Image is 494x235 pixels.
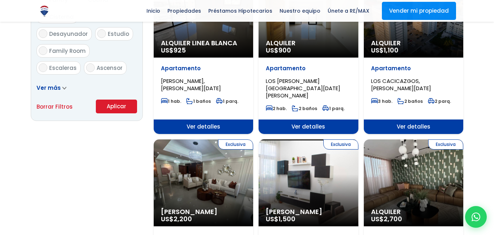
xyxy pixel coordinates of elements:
[39,29,47,38] input: Desayunador
[397,98,423,104] span: 2 baños
[86,63,95,72] input: Ascensor
[371,77,431,92] span: LOS CACICAZGOS, [PERSON_NAME][DATE]
[384,46,399,55] span: 1,100
[266,208,351,215] span: [PERSON_NAME]
[371,46,399,55] span: US$
[216,98,238,104] span: 1 parq.
[322,105,345,112] span: 1 parq.
[278,46,291,55] span: 900
[164,5,205,16] span: Propiedades
[161,46,186,55] span: US$
[259,119,358,134] span: Ver detalles
[186,98,211,104] span: 1 baños
[324,5,373,16] span: Únete a RE/MAX
[371,39,456,47] span: Alquiler
[49,30,88,38] span: Desayunador
[266,77,340,99] span: LOS [PERSON_NAME][GEOGRAPHIC_DATA][DATE][PERSON_NAME]
[161,214,192,223] span: US$
[174,214,192,223] span: 2,200
[276,5,324,16] span: Nuestro equipo
[37,84,67,92] a: Ver más
[108,30,129,38] span: Estudio
[37,102,73,111] a: Borrar Filtros
[154,119,253,134] span: Ver detalles
[143,5,164,16] span: Inicio
[161,208,246,215] span: [PERSON_NAME]
[39,63,47,72] input: Escaleras
[364,119,463,134] span: Ver detalles
[38,5,51,17] img: Logo de REMAX
[37,84,61,92] span: Ver más
[218,139,253,150] span: Exclusiva
[161,77,221,92] span: [PERSON_NAME], [PERSON_NAME][DATE]
[205,5,276,16] span: Préstamos Hipotecarios
[161,65,246,72] p: Apartamento
[382,2,456,20] a: Vender mi propiedad
[428,139,463,150] span: Exclusiva
[371,208,456,215] span: Alquiler
[96,100,137,113] button: Aplicar
[161,98,181,104] span: 1 hab.
[174,46,186,55] span: 925
[49,64,77,72] span: Escaleras
[266,105,287,112] span: 2 hab.
[266,39,351,47] span: Alquiler
[371,65,456,72] p: Apartamento
[97,64,123,72] span: Ascensor
[49,47,86,55] span: Family Room
[371,98,392,104] span: 3 hab.
[39,46,47,55] input: Family Room
[266,65,351,72] p: Apartamento
[278,214,295,223] span: 1,500
[428,98,451,104] span: 2 parq.
[323,139,358,150] span: Exclusiva
[371,214,402,223] span: US$
[384,214,402,223] span: 2,700
[97,29,106,38] input: Estudio
[161,39,246,47] span: Alquiler Linea Blanca
[292,105,317,112] span: 2 baños
[266,46,291,55] span: US$
[266,214,295,223] span: US$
